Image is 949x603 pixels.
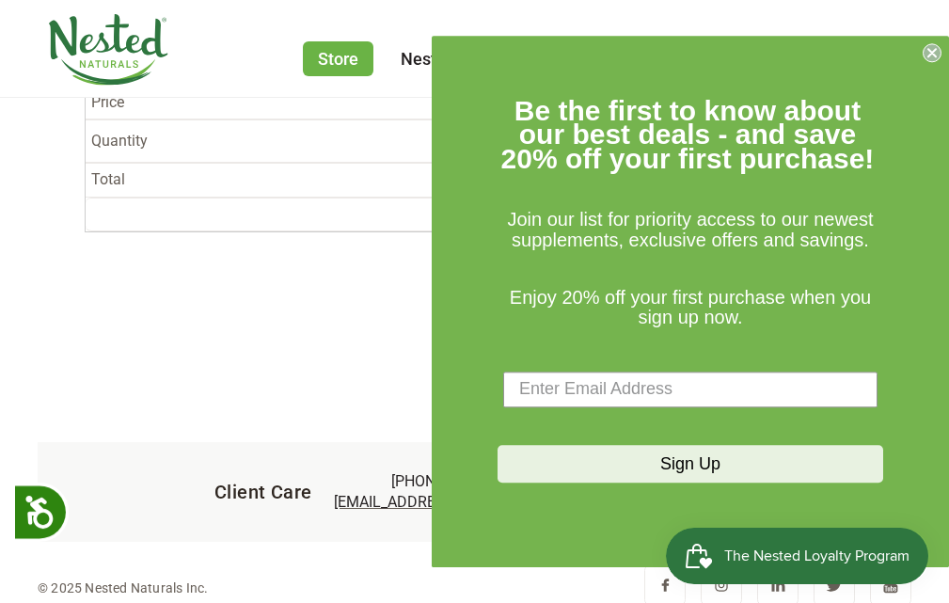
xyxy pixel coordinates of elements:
iframe: Button to open loyalty program pop-up [666,528,930,584]
span: Be the first to know about our best deals - and save 20% off your first purchase! [501,95,875,174]
div: Total: [85,232,863,325]
div: FLYOUT Form [432,36,949,567]
button: Sign Up [498,445,883,483]
a: [EMAIL_ADDRESS][DOMAIN_NAME] [334,493,571,511]
span: Join our list for priority access to our newest supplements, exclusive offers and savings. [507,210,873,251]
h5: Client Care [214,479,311,505]
span: Enjoy 20% off your first purchase when you sign up now. [510,287,871,328]
a: [PHONE_NUMBER] [391,472,514,490]
img: Nested Naturals [47,14,169,86]
div: © 2025 Nested Naturals Inc. [38,577,208,599]
button: Close dialog [923,43,941,62]
input: Enter Email Address [503,372,878,407]
a: Store [303,41,373,76]
a: Nested Rewards [401,49,524,69]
